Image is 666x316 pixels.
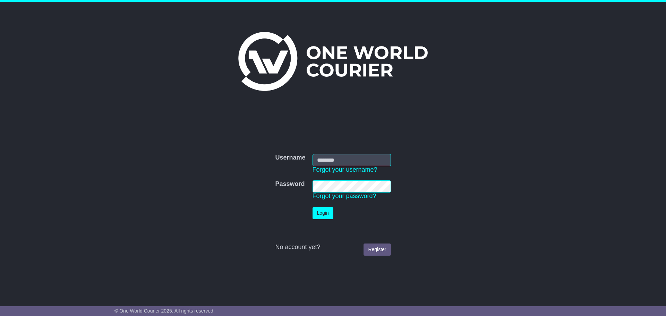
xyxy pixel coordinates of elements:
a: Forgot your username? [313,166,377,173]
a: Forgot your password? [313,193,376,199]
label: Password [275,180,305,188]
a: Register [364,244,391,256]
label: Username [275,154,305,162]
span: © One World Courier 2025. All rights reserved. [114,308,215,314]
img: One World [238,32,428,91]
button: Login [313,207,333,219]
div: No account yet? [275,244,391,251]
